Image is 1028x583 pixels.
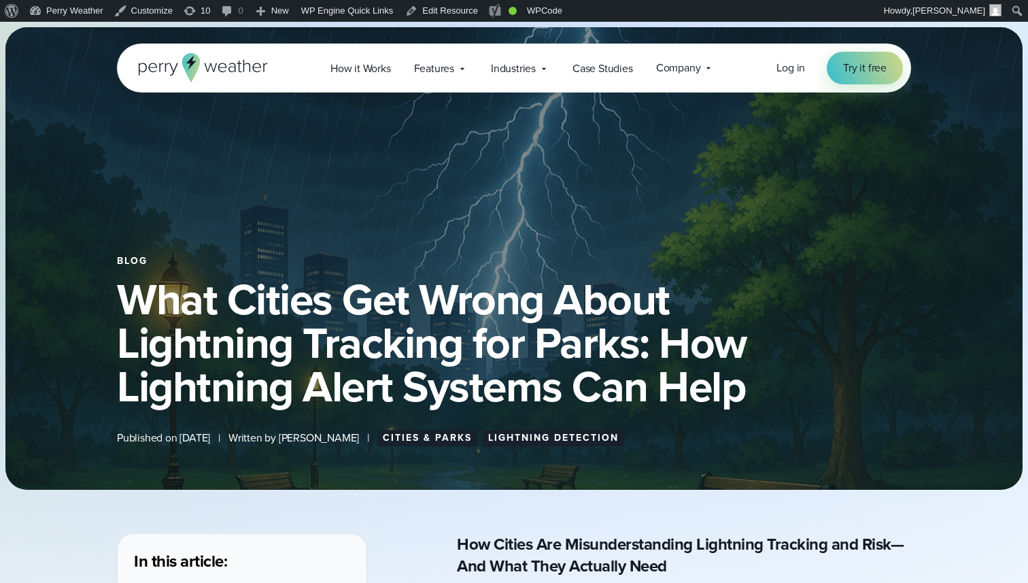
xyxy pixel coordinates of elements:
span: Features [414,61,454,77]
span: Log in [776,60,805,76]
span: | [218,430,220,446]
a: Case Studies [561,54,645,82]
span: Try it free [843,60,887,76]
a: How it Works [319,54,402,82]
span: Published on [DATE] [117,430,210,446]
a: Log in [776,60,805,76]
span: | [367,430,369,446]
div: Good [509,7,517,15]
a: Lightning Detection [483,430,624,446]
div: Blog [117,256,911,267]
span: Company [656,60,701,76]
span: Case Studies [572,61,633,77]
span: Written by [PERSON_NAME] [228,430,359,446]
a: Cities & Parks [377,430,477,446]
span: [PERSON_NAME] [912,5,985,16]
strong: How Cities Are Misunderstanding Lightning Tracking and Risk—And What They Actually Need [457,532,904,578]
a: Try it free [827,52,903,84]
span: How it Works [330,61,391,77]
h3: In this article: [134,550,350,572]
span: Industries [491,61,536,77]
h1: What Cities Get Wrong About Lightning Tracking for Parks: How Lightning Alert Systems Can Help [117,278,911,408]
